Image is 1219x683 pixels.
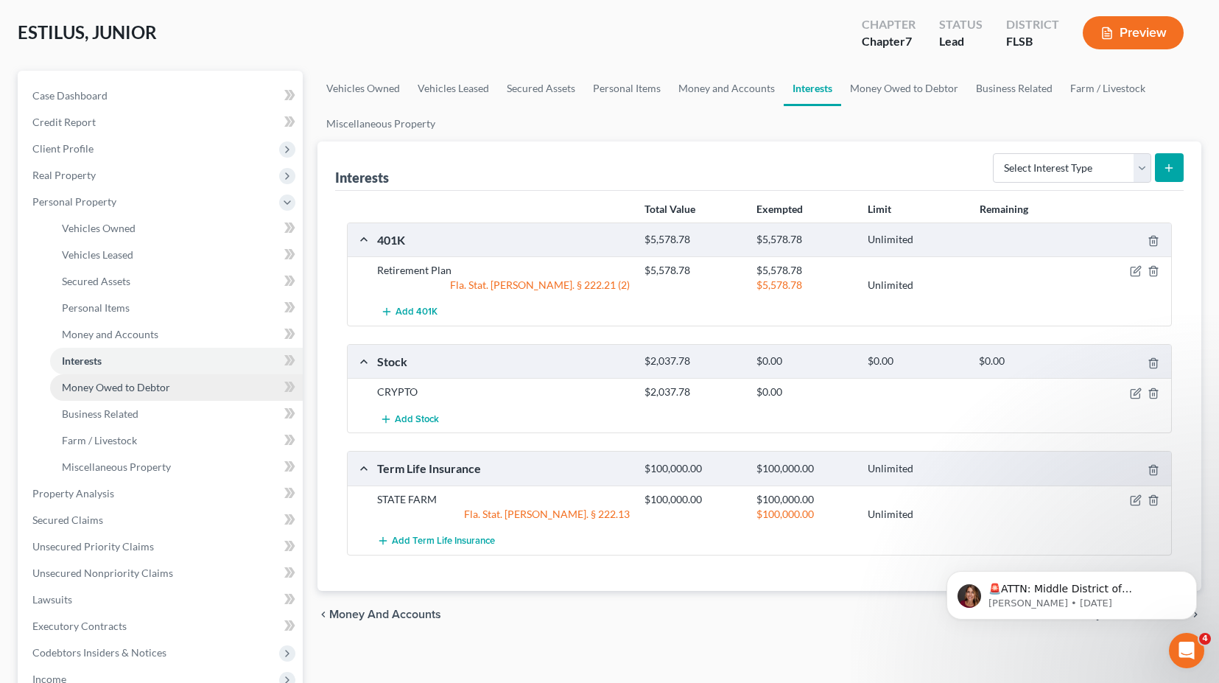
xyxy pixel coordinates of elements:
button: Add Term Life Insurance [377,528,495,555]
div: $2,037.78 [637,385,748,399]
div: $0.00 [749,354,860,368]
span: Codebtors Insiders & Notices [32,646,166,659]
span: Money and Accounts [62,328,158,340]
div: Status [939,16,983,33]
a: Business Related [50,401,303,427]
div: $0.00 [749,385,860,399]
a: Money and Accounts [670,71,784,106]
a: Money Owed to Debtor [841,71,967,106]
div: $5,578.78 [749,278,860,293]
span: Money and Accounts [329,609,441,620]
a: Interests [50,348,303,374]
button: chevron_left Money and Accounts [317,609,441,620]
span: Add Term Life Insurance [392,535,495,547]
div: Unlimited [860,233,972,247]
span: Executory Contracts [32,620,127,632]
span: Personal Items [62,301,130,314]
a: Money and Accounts [50,321,303,348]
span: Interests [62,354,102,367]
div: Fla. Stat. [PERSON_NAME]. § 222.13 [370,507,637,522]
div: 401K [370,232,637,248]
a: Miscellaneous Property [50,454,303,480]
div: $0.00 [972,354,1083,368]
span: Real Property [32,169,96,181]
strong: Remaining [980,203,1028,215]
span: Credit Report [32,116,96,128]
div: Unlimited [860,507,972,522]
span: Secured Claims [32,514,103,526]
a: Vehicles Owned [317,71,409,106]
i: chevron_left [317,609,329,620]
span: Vehicles Owned [62,222,136,234]
div: CRYPTO [370,385,637,399]
a: Personal Items [50,295,303,321]
span: 7 [905,34,912,48]
div: $5,578.78 [749,233,860,247]
span: Money Owed to Debtor [62,381,170,393]
strong: Exempted [756,203,803,215]
span: Property Analysis [32,487,114,500]
span: Client Profile [32,142,94,155]
div: Retirement Plan [370,263,637,278]
button: Add 401K [377,298,442,326]
strong: Limit [868,203,891,215]
div: Lead [939,33,983,50]
div: $100,000.00 [637,462,748,476]
a: Secured Assets [50,268,303,295]
button: Add Stock [377,405,442,432]
div: $5,578.78 [637,233,748,247]
button: Preview [1083,16,1184,49]
div: District [1006,16,1059,33]
a: Secured Assets [498,71,584,106]
div: $100,000.00 [637,492,748,507]
strong: Total Value [644,203,695,215]
span: Unsecured Priority Claims [32,540,154,553]
div: Fla. Stat. [PERSON_NAME]. § 222.21 (2) [370,278,637,293]
div: $100,000.00 [749,462,860,476]
a: Vehicles Leased [409,71,498,106]
a: Farm / Livestock [50,427,303,454]
span: ESTILUS, JUNIOR [18,21,157,43]
a: Unsecured Nonpriority Claims [21,560,303,586]
a: Interests [784,71,841,106]
div: Unlimited [860,278,972,293]
a: Lawsuits [21,586,303,613]
span: Lawsuits [32,593,72,606]
a: Unsecured Priority Claims [21,533,303,560]
div: $100,000.00 [749,507,860,522]
a: Farm / Livestock [1061,71,1154,106]
a: Executory Contracts [21,613,303,640]
span: Secured Assets [62,275,130,287]
span: Miscellaneous Property [62,460,171,473]
div: $100,000.00 [749,492,860,507]
div: $5,578.78 [749,263,860,278]
a: Case Dashboard [21,83,303,109]
div: $0.00 [860,354,972,368]
div: Term Life Insurance [370,460,637,476]
span: Business Related [62,407,138,420]
div: Chapter [862,16,916,33]
span: Personal Property [32,195,116,208]
div: Chapter [862,33,916,50]
span: Add Stock [395,413,439,425]
div: Unlimited [860,462,972,476]
a: Money Owed to Debtor [50,374,303,401]
a: Vehicles Owned [50,215,303,242]
span: Vehicles Leased [62,248,133,261]
span: Case Dashboard [32,89,108,102]
div: Stock [370,354,637,369]
a: Vehicles Leased [50,242,303,268]
iframe: Intercom notifications message [924,540,1219,643]
a: Miscellaneous Property [317,106,444,141]
div: STATE FARM [370,492,637,507]
span: Unsecured Nonpriority Claims [32,567,173,579]
a: Credit Report [21,109,303,136]
div: FLSB [1006,33,1059,50]
div: $5,578.78 [637,263,748,278]
iframe: Intercom live chat [1169,633,1204,668]
span: Farm / Livestock [62,434,137,446]
div: $2,037.78 [637,354,748,368]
